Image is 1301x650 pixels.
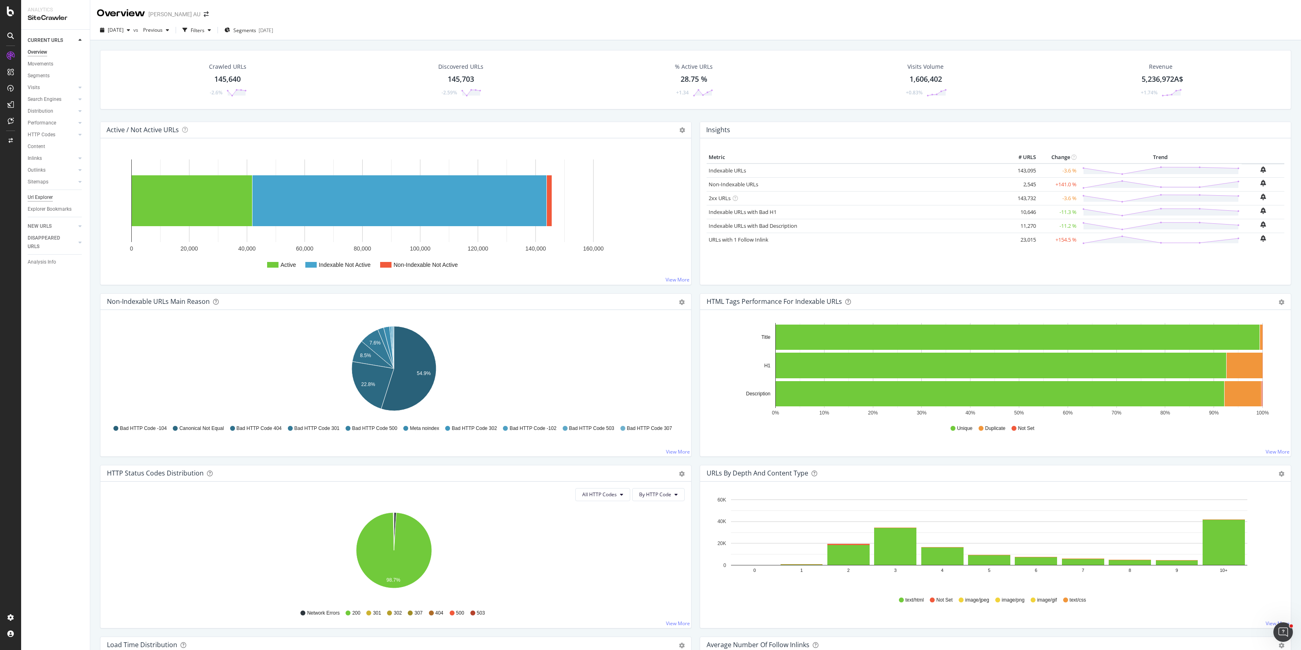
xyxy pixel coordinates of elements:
[1260,166,1266,173] div: bell-plus
[210,89,222,96] div: -2.6%
[707,323,1280,417] div: A chart.
[718,519,726,524] text: 40K
[28,95,61,104] div: Search Engines
[1260,235,1266,242] div: bell-plus
[746,391,770,397] text: Description
[28,178,48,186] div: Sitemaps
[1082,568,1084,573] text: 7
[1014,410,1024,416] text: 50%
[718,541,726,546] text: 20K
[307,610,339,617] span: Network Errors
[28,205,84,214] a: Explorer Bookmarks
[28,83,40,92] div: Visits
[179,425,224,432] span: Canonical Not Equal
[761,334,771,340] text: Title
[1279,643,1284,648] div: gear
[1018,425,1034,432] span: Not Set
[1005,151,1038,164] th: # URLS
[679,127,685,133] i: Options
[1129,568,1131,573] text: 8
[718,497,726,503] text: 60K
[28,258,84,266] a: Analysis Info
[1141,89,1157,96] div: +1.74%
[525,245,546,252] text: 140,000
[772,410,779,416] text: 0%
[1209,410,1219,416] text: 90%
[894,568,896,573] text: 3
[1005,233,1038,246] td: 23,015
[709,181,758,188] a: Non-Indexable URLs
[97,7,145,20] div: Overview
[28,72,50,80] div: Segments
[361,382,375,387] text: 22.8%
[294,425,339,432] span: Bad HTTP Code 301
[1220,568,1227,573] text: 10+
[764,363,771,369] text: H1
[28,142,45,151] div: Content
[1279,471,1284,477] div: gear
[666,620,690,627] a: View More
[575,488,630,501] button: All HTTP Codes
[448,74,474,85] div: 145,703
[108,26,124,33] span: 2025 Aug. 31st
[1260,221,1266,228] div: bell-plus
[1038,151,1079,164] th: Change
[238,245,256,252] text: 40,000
[214,74,241,85] div: 145,640
[107,151,685,278] div: A chart.
[707,151,1005,164] th: Metric
[373,610,381,617] span: 301
[627,425,672,432] span: Bad HTTP Code 307
[28,178,76,186] a: Sitemaps
[133,26,140,33] span: vs
[868,410,878,416] text: 20%
[354,245,371,252] text: 80,000
[1175,568,1178,573] text: 9
[107,323,681,417] div: A chart.
[709,236,768,243] a: URLs with 1 Follow Inlink
[1038,233,1079,246] td: +154.5 %
[28,131,55,139] div: HTTP Codes
[1149,63,1173,71] span: Revenue
[352,425,397,432] span: Bad HTTP Code 500
[28,48,84,57] a: Overview
[1005,219,1038,233] td: 11,270
[679,643,685,648] div: gear
[259,27,273,34] div: [DATE]
[296,245,313,252] text: 60,000
[800,568,803,573] text: 1
[709,167,746,174] a: Indexable URLs
[582,491,617,498] span: All HTTP Codes
[281,262,296,268] text: Active
[28,131,76,139] a: HTTP Codes
[707,495,1280,589] svg: A chart.
[583,245,604,252] text: 160,000
[985,425,1005,432] span: Duplicate
[905,597,924,604] span: text/html
[679,299,685,305] div: gear
[438,63,483,71] div: Discovered URLs
[414,610,422,617] span: 307
[639,491,671,498] span: By HTTP Code
[28,107,76,116] a: Distribution
[819,410,829,416] text: 10%
[1038,164,1079,178] td: -3.6 %
[179,24,214,37] button: Filters
[107,469,204,477] div: HTTP Status Codes Distribution
[442,89,457,96] div: -2.59%
[1266,448,1290,455] a: View More
[709,222,797,229] a: Indexable URLs with Bad Description
[28,36,76,45] a: CURRENT URLS
[666,448,690,455] a: View More
[28,7,83,13] div: Analytics
[394,262,458,268] text: Non-Indexable Not Active
[1260,180,1266,186] div: bell-plus
[1038,219,1079,233] td: -11.2 %
[28,193,84,202] a: Url Explorer
[28,107,53,116] div: Distribution
[107,124,179,135] h4: Active / Not Active URLs
[28,72,84,80] a: Segments
[352,610,360,617] span: 200
[906,89,922,96] div: +0.83%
